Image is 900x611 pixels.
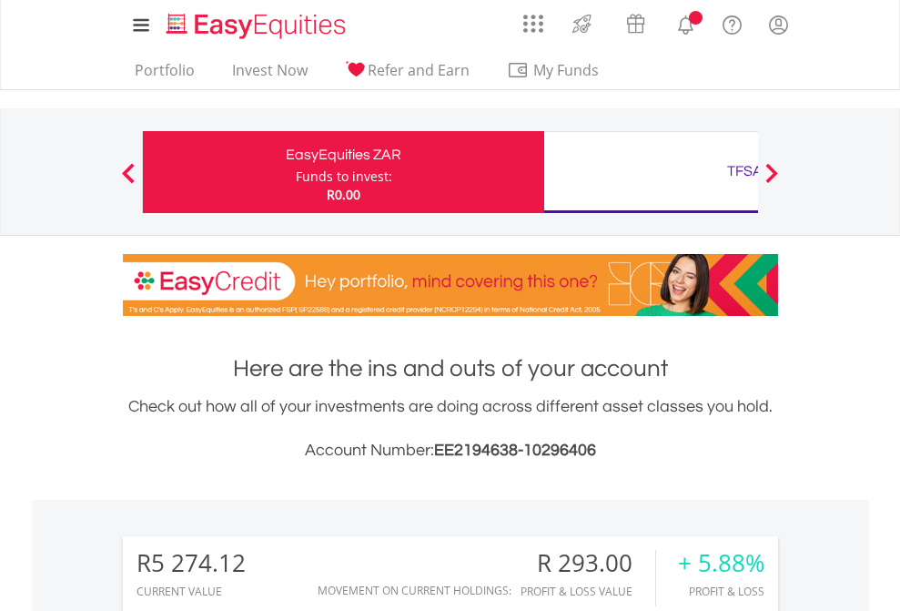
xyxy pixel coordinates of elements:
a: Vouchers [609,5,662,38]
a: Invest Now [225,61,315,89]
div: Check out how all of your investments are doing across different asset classes you hold. [123,394,778,463]
div: CURRENT VALUE [137,586,246,597]
img: grid-menu-icon.svg [523,14,543,34]
div: Profit & Loss [678,586,764,597]
div: EasyEquities ZAR [154,142,533,168]
img: thrive-v2.svg [567,9,597,38]
div: Funds to invest: [296,168,392,186]
a: My Profile [755,5,802,45]
a: Portfolio [127,61,202,89]
a: Home page [159,5,353,41]
span: My Funds [507,58,626,82]
img: vouchers-v2.svg [621,9,651,38]
div: Movement on Current Holdings: [318,585,511,596]
h3: Account Number: [123,438,778,463]
button: Previous [110,172,147,190]
h1: Here are the ins and outs of your account [123,352,778,385]
div: Profit & Loss Value [521,586,655,597]
img: EasyEquities_Logo.png [163,11,353,41]
a: Notifications [662,5,709,41]
a: AppsGrid [511,5,555,34]
a: FAQ's and Support [709,5,755,41]
button: Next [753,172,790,190]
img: EasyCredit Promotion Banner [123,254,778,316]
div: R5 274.12 [137,550,246,576]
span: R0.00 [327,186,360,203]
div: R 293.00 [521,550,655,576]
span: EE2194638-10296406 [434,442,596,459]
span: Refer and Earn [368,60,470,80]
a: Refer and Earn [338,61,477,89]
div: + 5.88% [678,550,764,576]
